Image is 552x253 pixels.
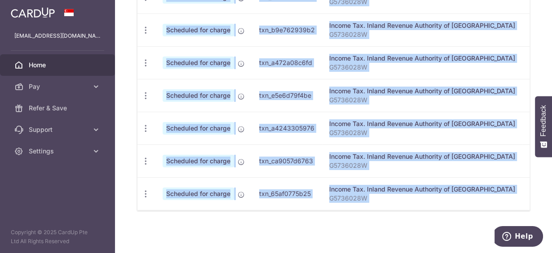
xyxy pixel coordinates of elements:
p: G5736028W [329,63,515,72]
span: Settings [29,147,88,156]
img: CardUp [11,7,55,18]
div: Income Tax. Inland Revenue Authority of [GEOGRAPHIC_DATA] [329,185,515,194]
span: Scheduled for charge [163,57,234,69]
span: Scheduled for charge [163,155,234,167]
p: G5736028W [329,161,515,170]
td: txn_a472a08c6fd [252,46,322,79]
td: txn_65af0775b25 [252,177,322,210]
iframe: Opens a widget where you can find more information [495,226,543,249]
td: txn_a4243305976 [252,112,322,144]
span: Scheduled for charge [163,24,234,36]
p: G5736028W [329,96,515,105]
p: G5736028W [329,128,515,137]
span: Home [29,61,88,70]
span: Support [29,125,88,134]
span: Pay [29,82,88,91]
td: txn_ca9057d6763 [252,144,322,177]
div: Income Tax. Inland Revenue Authority of [GEOGRAPHIC_DATA] [329,87,515,96]
td: txn_b9e762939b2 [252,13,322,46]
td: txn_e5e6d79f4be [252,79,322,112]
span: Feedback [539,105,548,136]
p: G5736028W [329,30,515,39]
span: Refer & Save [29,104,88,113]
div: Income Tax. Inland Revenue Authority of [GEOGRAPHIC_DATA] [329,152,515,161]
span: Scheduled for charge [163,122,234,135]
div: Income Tax. Inland Revenue Authority of [GEOGRAPHIC_DATA] [329,54,515,63]
div: Income Tax. Inland Revenue Authority of [GEOGRAPHIC_DATA] [329,119,515,128]
span: Scheduled for charge [163,188,234,200]
p: [EMAIL_ADDRESS][DOMAIN_NAME] [14,31,101,40]
button: Feedback - Show survey [535,96,552,157]
span: Scheduled for charge [163,89,234,102]
p: G5736028W [329,194,515,203]
div: Income Tax. Inland Revenue Authority of [GEOGRAPHIC_DATA] [329,21,515,30]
